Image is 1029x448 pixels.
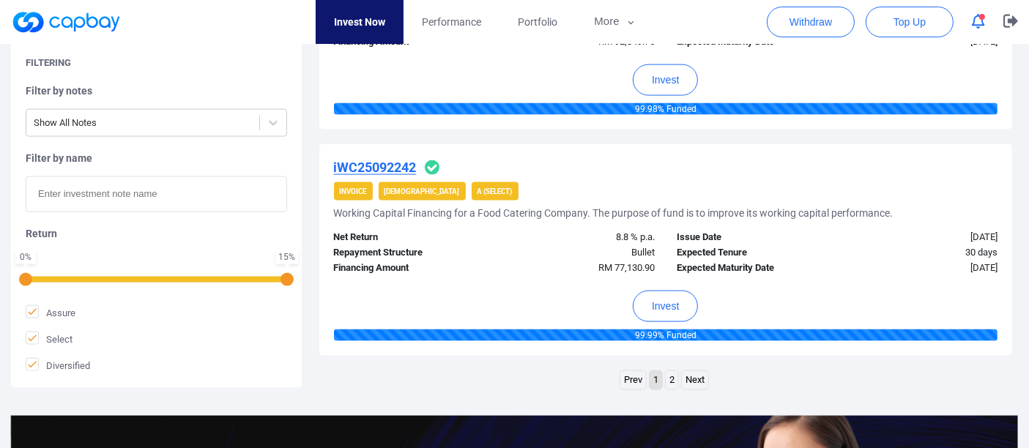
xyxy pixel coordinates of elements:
[633,291,698,322] button: Invest
[478,187,513,195] strong: A (Select)
[666,371,678,389] a: Page 2
[666,230,837,245] div: Issue Date
[494,245,666,261] div: Bullet
[340,187,367,195] strong: Invoice
[26,227,287,240] h5: Return
[633,64,698,96] button: Invest
[682,371,708,389] a: Next page
[278,253,295,261] div: 15 %
[666,245,837,261] div: Expected Tenure
[767,7,855,37] button: Withdraw
[334,329,998,341] div: 99.99 % Funded
[323,261,494,276] div: Financing Amount
[837,245,1008,261] div: 30 days
[620,371,646,389] a: Previous page
[323,245,494,261] div: Repayment Structure
[26,332,73,346] span: Select
[26,84,287,97] h5: Filter by notes
[26,56,71,70] h5: Filtering
[26,176,287,212] input: Enter investment note name
[334,160,417,175] u: iWC25092242
[422,14,481,30] span: Performance
[26,305,75,320] span: Assure
[837,261,1008,276] div: [DATE]
[385,187,460,195] strong: [DEMOGRAPHIC_DATA]
[598,262,655,273] span: RM 77,130.90
[494,230,666,245] div: 8.8 % p.a.
[26,152,287,165] h5: Filter by name
[837,230,1008,245] div: [DATE]
[18,253,33,261] div: 0 %
[650,371,662,389] a: Page 1 is your current page
[894,15,926,29] span: Top Up
[518,14,557,30] span: Portfolio
[866,7,954,37] button: Top Up
[26,358,90,373] span: Diversified
[334,103,998,115] div: 99.98 % Funded
[666,261,837,276] div: Expected Maturity Date
[334,206,894,220] h5: Working Capital Financing for a Food Catering Company. The purpose of fund is to improve its work...
[323,230,494,245] div: Net Return
[598,36,655,47] span: RM 92,049.75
